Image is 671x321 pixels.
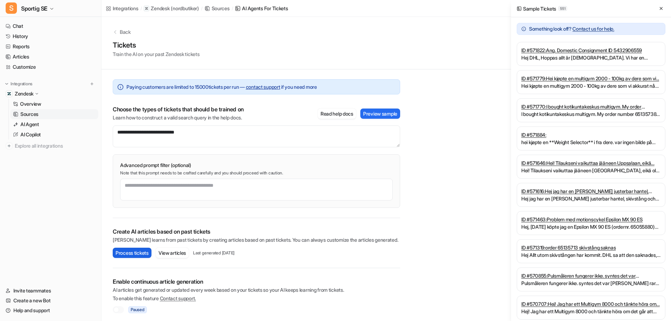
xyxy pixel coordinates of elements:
[212,5,230,12] div: Sources
[521,195,661,202] p: Hej jag har en [PERSON_NAME] justerbar hantel, skivstång och kettlebell den som kostar 1999 kr pl...
[113,286,400,294] p: AI articles get generated or updated every week based on your tickets so your AI keeps learning f...
[113,228,400,235] p: Create AI articles based on past tickets
[20,111,38,118] p: Sources
[572,26,614,32] span: Contact us for help.
[3,141,98,151] a: Explore all integrations
[4,81,9,86] img: expand menu
[113,248,151,258] button: Process tickets
[126,83,317,91] span: Paying customers are limited to 15000 tickets per run — if you need more
[246,84,280,90] a: contact support
[3,286,98,296] a: Invite teammates
[521,167,661,174] p: Hei! Tilaukseni vaikuttaa jääneen [GEOGRAPHIC_DATA], eikä ole sieltä liikkunut eteenpäin 8/9 jälk...
[521,54,661,61] p: Hej DHL, Hoppas allt är [DEMOGRAPHIC_DATA]. Vi har en försändelse som ser ut att ha stannat av på...
[6,2,17,14] span: S
[20,121,39,128] p: AI Agent
[141,5,142,12] span: /
[3,31,98,41] a: History
[160,295,196,301] span: Contact support.
[171,5,199,12] p: ( nordbutiker )
[113,295,400,302] p: To enable this feature
[3,52,98,62] a: Articles
[521,308,661,315] p: Hej! Jag har ett Multigym 8000 och tänkte höra om det går att köpa enbart [PERSON_NAME] som boxni...
[113,236,400,243] p: [PERSON_NAME] learns from past tickets by creating articles based on past tickets. You can always...
[558,6,567,11] span: 551
[20,131,41,138] p: AI Copilot
[3,80,35,87] button: Integrations
[521,138,661,146] p: hei kjøpte en **Weight Selector** i fra dere. var ingen bilde på siden regnet med det var pinnen ...
[521,216,661,223] a: ID #571463:Problem med motionscykel Epsilon MX 90 ES
[521,279,661,287] p: Pulsmåleren fungerer ikke. syntes det var [PERSON_NAME] rart fra starte da jeg aldri kom over 70 ...
[120,170,393,176] p: Note that this prompt needs to be crafted carefully and you should proceed with caution.
[113,278,400,285] p: Enable continuous article generation
[205,5,230,12] a: Sources
[10,130,98,140] a: AI Copilot
[521,131,661,138] a: ID #571884:
[10,99,98,109] a: Overview
[21,4,48,13] span: Sportig SE
[10,109,98,119] a: Sources
[521,103,661,110] a: ID #571770:I bought kotikuntakeskus multigym. My order number...
[3,21,98,31] a: Chat
[156,248,189,258] button: View articles
[151,5,169,12] p: Zendesk
[242,5,288,12] div: AI Agents for tickets
[7,92,11,96] img: Zendesk
[106,5,138,12] a: Integrations
[3,305,98,315] a: Help and support
[521,244,661,251] a: ID #571319:order 65135713 skivstång saknas
[113,40,200,50] h1: Tickets
[120,28,131,36] p: Back
[3,42,98,51] a: Reports
[113,50,200,58] p: Train the AI on your past Zendesk tickets
[521,251,661,259] p: Hej Allt utom skivstången har kommit. DHL sa att den saknades, vad vet ni? Med vänlig hälsning, [...
[15,90,33,97] p: Zendesk
[10,119,98,129] a: AI Agent
[521,187,661,195] a: ID #571616:Hej jag har en [PERSON_NAME] justerbar hantel, skivstån...
[128,306,147,313] span: Paused
[120,162,393,169] p: Advanced prompt filter (optional)
[360,109,400,119] button: Preview sample
[521,110,661,118] p: I bought kotikuntakeskus multigym. My order number 65135738. And [DATE] i received the product, u...
[3,296,98,305] a: Create a new Bot
[521,159,661,167] a: ID #571646:Hei! Tilaukseni vaikuttaa jääneen Uppsalaan, eikä…
[521,300,661,308] a: ID #570707:Hej! Jag har ett Multigym 8000 och tänkte höra om…
[193,250,235,256] p: Last generated [DATE]
[521,47,661,54] a: ID #571822:Ang. Domestic Consignment ID 5432906559
[113,5,138,12] div: Integrations
[235,5,288,12] a: AI Agents for tickets
[521,223,661,230] p: Hej, [DATE] köpte jag en Epsilon MX 90 ES (ordernr. 65055880) Den 13/3 2024 går cykeln sönder - d...
[11,81,32,87] p: Integrations
[20,100,41,107] p: Overview
[523,5,556,12] p: Sample Tickets
[89,81,94,86] img: menu_add.svg
[3,62,98,72] a: Customize
[521,82,661,89] p: Hei kjøpte en multigym 2000 - 100kg av dere som vi akkurat nå har mottatt. På den ene vektskiva s...
[6,142,13,149] img: explore all integrations
[529,25,614,32] p: Something look off?
[15,140,95,152] span: Explore all integrations
[113,114,244,121] p: Learn how to construct a valid search query in the help docs.
[232,5,233,12] span: /
[521,272,661,279] a: ID #570855:Pulsmåleren fungerer ikke. syntes det var [PERSON_NAME] rar…
[318,109,356,119] button: Read help docs
[521,75,661,82] a: ID #571779:Hei kjøpte en multigym 2000 - 100kg av dere som vi...
[113,106,244,113] p: Choose the types of tickets that should be trained on
[144,5,199,12] a: Zendesk(nordbutiker)
[201,5,203,12] span: /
